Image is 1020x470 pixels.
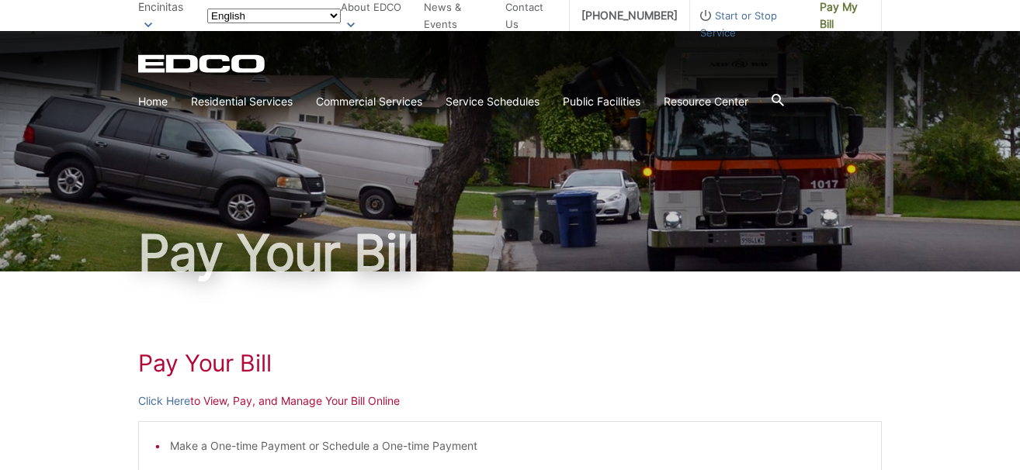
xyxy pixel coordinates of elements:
a: Home [138,93,168,110]
a: Service Schedules [446,93,539,110]
a: Resource Center [664,93,748,110]
p: to View, Pay, and Manage Your Bill Online [138,392,882,410]
h1: Pay Your Bill [138,228,882,278]
a: EDCD logo. Return to the homepage. [138,54,267,73]
a: Residential Services [191,93,293,110]
li: Make a One-time Payment or Schedule a One-time Payment [170,437,866,454]
a: Public Facilities [563,93,640,110]
a: Click Here [138,392,190,410]
select: Select a language [207,9,341,23]
a: Commercial Services [316,93,422,110]
h1: Pay Your Bill [138,349,882,377]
